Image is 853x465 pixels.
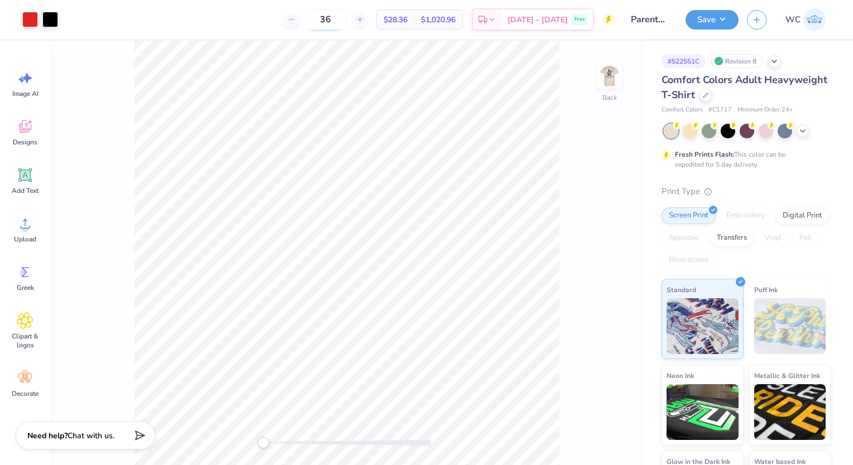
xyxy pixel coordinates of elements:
[675,150,734,159] strong: Fresh Prints Flash:
[775,207,830,224] div: Digital Print
[384,14,408,26] span: $28.36
[785,13,801,26] span: WC
[12,186,39,195] span: Add Text
[758,230,789,246] div: Vinyl
[622,8,677,31] input: Untitled Design
[7,332,44,350] span: Clipart & logos
[258,437,269,448] div: Accessibility label
[667,284,696,296] span: Standard
[68,430,114,441] span: Chat with us.
[792,230,818,246] div: Foil
[662,73,827,101] span: Comfort Colors Adult Heavyweight T-Shirt
[708,105,732,115] span: # C1717
[662,105,703,115] span: Comfort Colors
[667,370,694,381] span: Neon Ink
[662,252,716,269] div: Rhinestones
[12,389,39,398] span: Decorate
[27,430,68,441] strong: Need help?
[754,370,820,381] span: Metallic & Glitter Ink
[803,8,826,31] img: William Coughenour
[13,138,37,147] span: Designs
[719,207,772,224] div: Embroidery
[12,89,39,98] span: Image AI
[304,9,347,30] input: – –
[662,54,706,68] div: # 522551C
[780,8,831,31] a: WC
[662,207,716,224] div: Screen Print
[574,16,585,23] span: Free
[710,230,754,246] div: Transfers
[17,283,34,292] span: Greek
[711,54,763,68] div: Revision 8
[507,14,568,26] span: [DATE] - [DATE]
[754,298,826,354] img: Puff Ink
[602,93,617,103] div: Back
[598,65,621,87] img: Back
[686,10,739,30] button: Save
[675,149,812,169] div: This color can be expedited for 5 day delivery.
[737,105,793,115] span: Minimum Order: 24 +
[667,384,739,440] img: Neon Ink
[662,185,831,198] div: Print Type
[754,384,826,440] img: Metallic & Glitter Ink
[14,235,36,244] span: Upload
[667,298,739,354] img: Standard
[754,284,778,296] span: Puff Ink
[421,14,456,26] span: $1,020.96
[662,230,706,246] div: Applique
